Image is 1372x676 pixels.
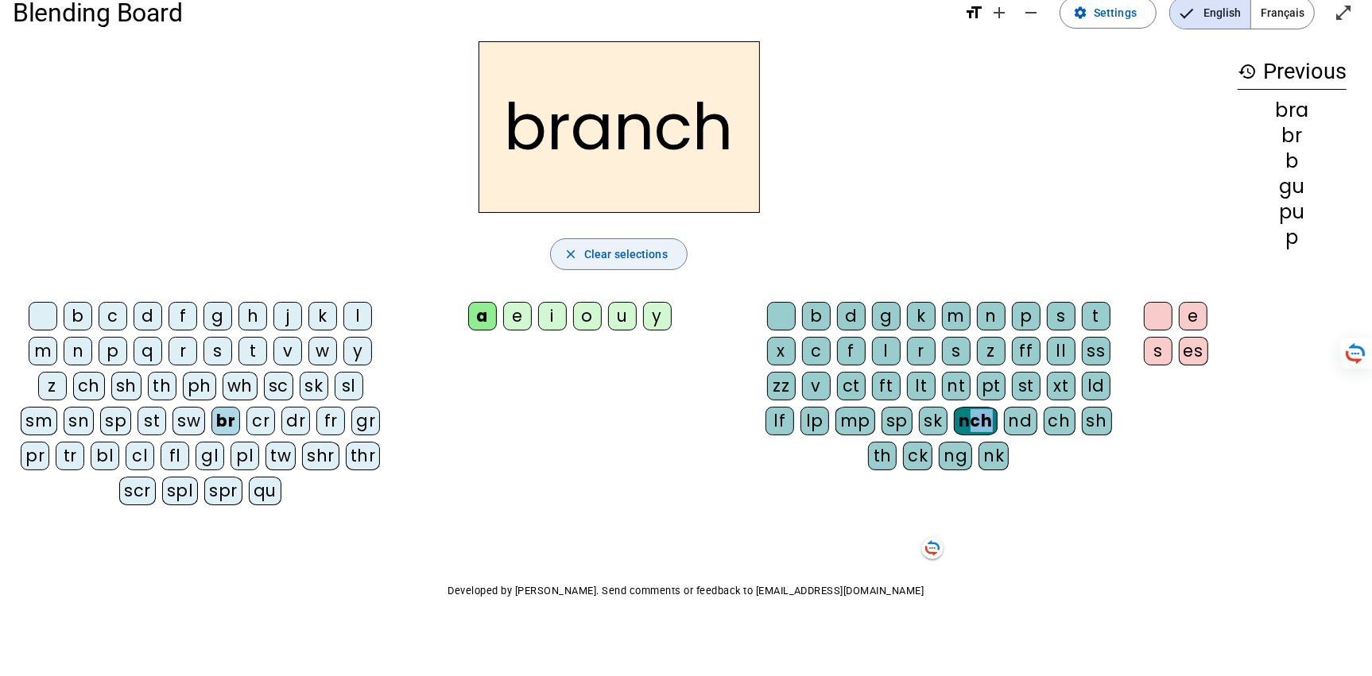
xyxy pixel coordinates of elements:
[1238,177,1347,196] div: gu
[21,442,49,470] div: pr
[1082,302,1110,330] div: t
[564,247,578,261] mat-icon: close
[608,302,637,330] div: u
[802,302,831,330] div: b
[977,337,1006,365] div: z
[1238,203,1347,222] div: pu
[169,337,197,365] div: r
[1179,337,1208,365] div: es
[169,302,197,330] div: f
[868,442,897,470] div: th
[942,302,971,330] div: m
[223,372,258,400] div: wh
[882,407,913,435] div: sp
[196,442,224,470] div: gl
[907,337,936,365] div: r
[273,337,302,365] div: v
[1238,228,1347,247] div: p
[1012,372,1041,400] div: st
[203,337,232,365] div: s
[134,337,162,365] div: q
[273,302,302,330] div: j
[300,372,328,400] div: sk
[503,302,532,330] div: e
[550,238,688,270] button: Clear selections
[1238,101,1347,120] div: bra
[1004,407,1037,435] div: nd
[1012,337,1041,365] div: ff
[231,442,259,470] div: pl
[1021,3,1041,22] mat-icon: remove
[126,442,154,470] div: cl
[979,442,1009,470] div: nk
[990,3,1009,22] mat-icon: add
[1044,407,1076,435] div: ch
[29,337,57,365] div: m
[872,337,901,365] div: l
[134,302,162,330] div: d
[238,302,267,330] div: h
[246,407,275,435] div: cr
[977,372,1006,400] div: pt
[1334,3,1353,22] mat-icon: open_in_full
[939,442,972,470] div: ng
[643,302,672,330] div: y
[183,372,216,400] div: ph
[1238,54,1347,90] h3: Previous
[64,337,92,365] div: n
[765,407,794,435] div: lf
[346,442,381,470] div: thr
[308,337,337,365] div: w
[872,372,901,400] div: ft
[1179,302,1207,330] div: e
[249,477,281,505] div: qu
[211,407,240,435] div: br
[264,372,293,400] div: sc
[835,407,875,435] div: mp
[767,337,796,365] div: x
[13,581,1359,601] p: Developed by [PERSON_NAME]. Send comments or feedback to [EMAIL_ADDRESS][DOMAIN_NAME]
[907,302,936,330] div: k
[538,302,567,330] div: i
[281,407,310,435] div: dr
[872,302,901,330] div: g
[1238,126,1347,145] div: br
[964,3,983,22] mat-icon: format_size
[1238,152,1347,171] div: b
[343,302,372,330] div: l
[351,407,380,435] div: gr
[977,302,1006,330] div: n
[942,372,971,400] div: nt
[1073,6,1087,20] mat-icon: settings
[119,477,156,505] div: scr
[335,372,363,400] div: sl
[162,477,199,505] div: spl
[1238,62,1257,81] mat-icon: history
[316,407,345,435] div: fr
[148,372,176,400] div: th
[1012,302,1041,330] div: p
[837,302,866,330] div: d
[203,302,232,330] div: g
[1047,337,1076,365] div: ll
[942,337,971,365] div: s
[99,337,127,365] div: p
[1094,3,1137,22] span: Settings
[907,372,936,400] div: lt
[837,337,866,365] div: f
[919,407,948,435] div: sk
[204,477,242,505] div: spr
[1047,372,1076,400] div: xt
[38,372,67,400] div: z
[161,442,189,470] div: fl
[802,337,831,365] div: c
[64,407,94,435] div: sn
[1082,337,1110,365] div: ss
[172,407,205,435] div: sw
[138,407,166,435] div: st
[91,442,119,470] div: bl
[767,372,796,400] div: zz
[800,407,829,435] div: lp
[954,407,998,435] div: nch
[238,337,267,365] div: t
